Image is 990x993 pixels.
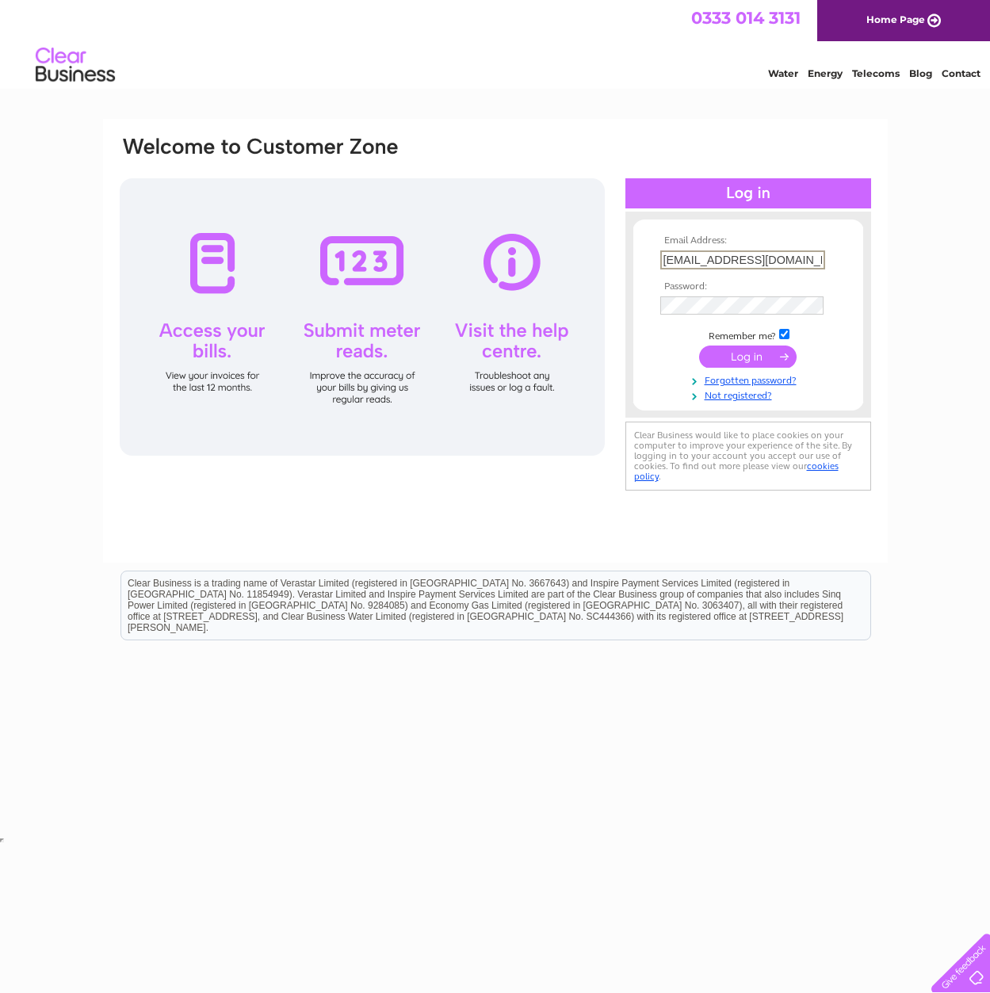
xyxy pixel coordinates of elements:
[121,9,870,77] div: Clear Business is a trading name of Verastar Limited (registered in [GEOGRAPHIC_DATA] No. 3667643...
[852,67,900,79] a: Telecoms
[909,67,932,79] a: Blog
[656,281,840,292] th: Password:
[625,422,871,491] div: Clear Business would like to place cookies on your computer to improve your experience of the sit...
[699,346,797,368] input: Submit
[942,67,980,79] a: Contact
[35,41,116,90] img: logo.png
[656,327,840,342] td: Remember me?
[634,460,839,482] a: cookies policy
[660,387,840,402] a: Not registered?
[808,67,843,79] a: Energy
[768,67,798,79] a: Water
[691,8,801,28] a: 0333 014 3131
[656,235,840,246] th: Email Address:
[660,372,840,387] a: Forgotten password?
